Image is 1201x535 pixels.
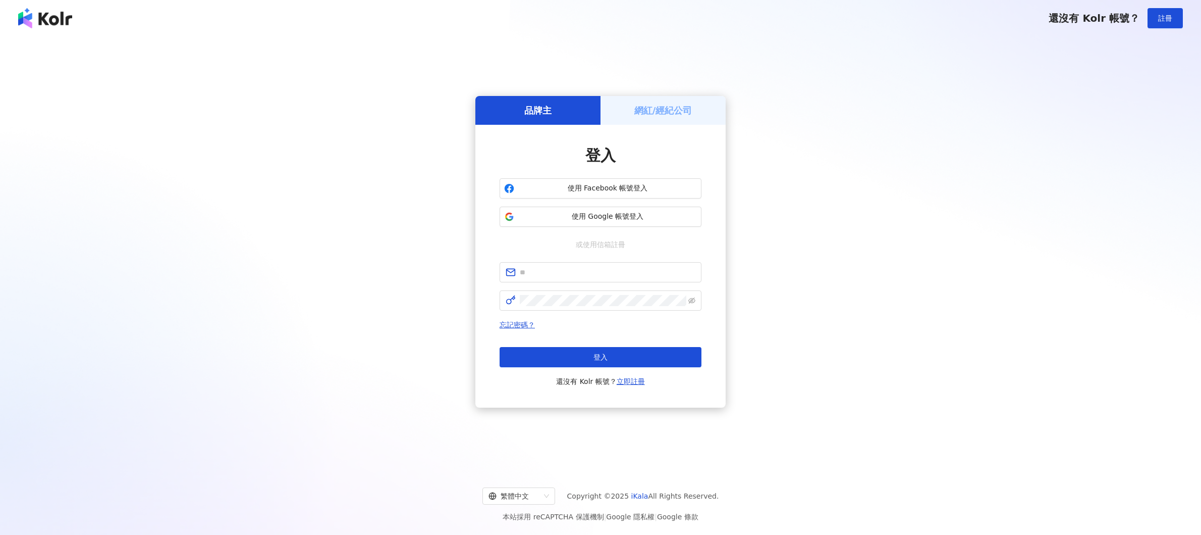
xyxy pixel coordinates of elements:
[556,375,645,387] span: 還沒有 Kolr 帳號？
[688,297,695,304] span: eye-invisible
[567,490,719,502] span: Copyright © 2025 All Rights Reserved.
[18,8,72,28] img: logo
[524,104,552,117] h5: 品牌主
[488,488,540,504] div: 繁體中文
[634,104,692,117] h5: 網紅/經紀公司
[500,347,701,367] button: 登入
[500,321,535,329] a: 忘記密碼？
[604,513,607,521] span: |
[518,183,697,193] span: 使用 Facebook 帳號登入
[617,377,645,385] a: 立即註冊
[606,513,654,521] a: Google 隱私權
[1148,8,1183,28] button: 註冊
[593,353,608,361] span: 登入
[1049,12,1139,24] span: 還沒有 Kolr 帳號？
[503,511,698,523] span: 本站採用 reCAPTCHA 保護機制
[657,513,698,521] a: Google 條款
[569,239,632,250] span: 或使用信箱註冊
[500,178,701,199] button: 使用 Facebook 帳號登入
[654,513,657,521] span: |
[500,207,701,227] button: 使用 Google 帳號登入
[1158,14,1172,22] span: 註冊
[585,147,616,164] span: 登入
[631,492,648,500] a: iKala
[518,212,697,222] span: 使用 Google 帳號登入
